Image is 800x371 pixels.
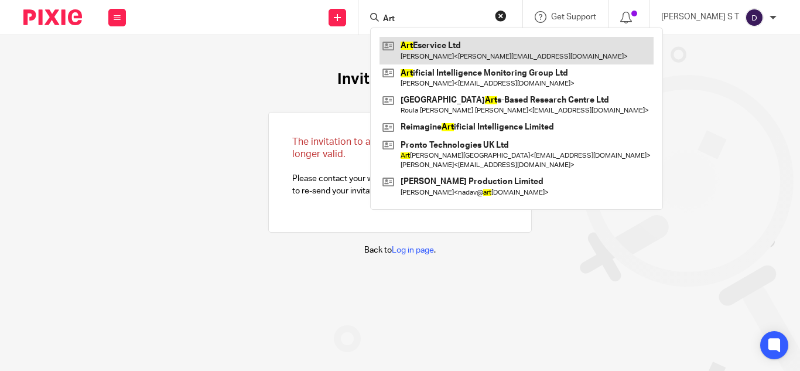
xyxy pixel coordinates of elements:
p: [PERSON_NAME] S T [661,11,739,23]
button: Clear [495,10,507,22]
span: The invitation to access this workspace is no longer valid. [292,137,487,159]
span: Get Support [551,13,596,21]
img: Pixie [23,9,82,25]
p: Back to . [364,244,436,256]
img: svg%3E [745,8,764,27]
h1: Invitation expired [337,70,463,89]
input: Search [382,14,487,25]
p: Please contact your workspace administrator and ask them to re-send your invitation. [292,136,508,197]
a: Log in page [392,246,434,254]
